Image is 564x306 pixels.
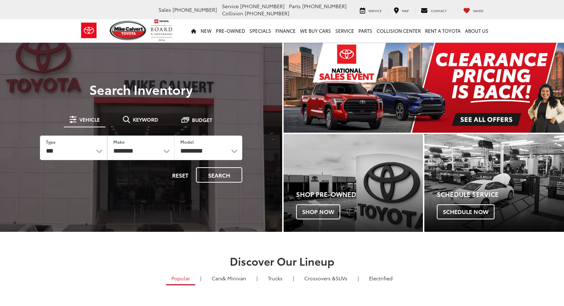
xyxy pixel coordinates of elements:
span: Shop Now [296,204,340,219]
a: Electrified [364,272,398,284]
a: Map [388,6,414,14]
button: Search [196,167,242,183]
a: Service [333,19,356,42]
img: Toyota [76,19,102,42]
a: Parts [356,19,374,42]
span: [PHONE_NUMBER] [302,2,347,10]
a: Pre-Owned [214,19,247,42]
span: Contact [431,8,447,13]
label: Model [180,139,194,145]
li: | [356,275,361,282]
label: Make [113,139,125,145]
li: | [198,275,203,282]
a: WE BUY CARS [298,19,333,42]
button: Reset [166,167,195,183]
span: Parts [289,2,301,10]
a: Home [189,19,198,42]
a: SUVs [299,272,353,284]
a: Service [355,6,387,14]
a: Trucks [263,272,288,284]
a: Popular [166,272,195,285]
li: | [291,275,296,282]
a: Finance [273,19,298,42]
span: Sales [159,6,171,13]
span: Saved [473,8,483,13]
div: Toyota [284,134,423,232]
span: [PHONE_NUMBER] [172,6,217,13]
span: Map [402,8,409,13]
h3: Search Inventory [30,82,252,96]
span: Service [368,8,382,13]
img: Mike Calvert Toyota [110,21,148,40]
h2: Discover Our Lineup [31,255,533,267]
label: Type [46,139,56,145]
a: New [198,19,214,42]
span: [PHONE_NUMBER] [240,2,285,10]
a: Collision Center [374,19,423,42]
a: My Saved Vehicles [458,6,489,14]
span: Crossovers & [304,275,336,282]
span: & Minivan [222,275,246,282]
span: Budget [192,117,212,122]
h4: Schedule Service [437,191,564,198]
span: Vehicle [79,117,100,122]
a: Specials [247,19,273,42]
span: Schedule Now [437,204,495,219]
a: About Us [463,19,491,42]
span: Service [222,2,239,10]
div: Toyota [424,134,564,232]
h4: Shop Pre-Owned [296,191,423,198]
span: Collision [222,10,243,17]
a: Shop Pre-Owned Shop Now [284,134,423,232]
a: Cars [206,272,252,284]
a: Schedule Service Schedule Now [424,134,564,232]
a: Contact [415,6,452,14]
a: Rent a Toyota [423,19,463,42]
li: | [255,275,259,282]
span: Keyword [133,117,158,122]
span: [PHONE_NUMBER] [245,10,289,17]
